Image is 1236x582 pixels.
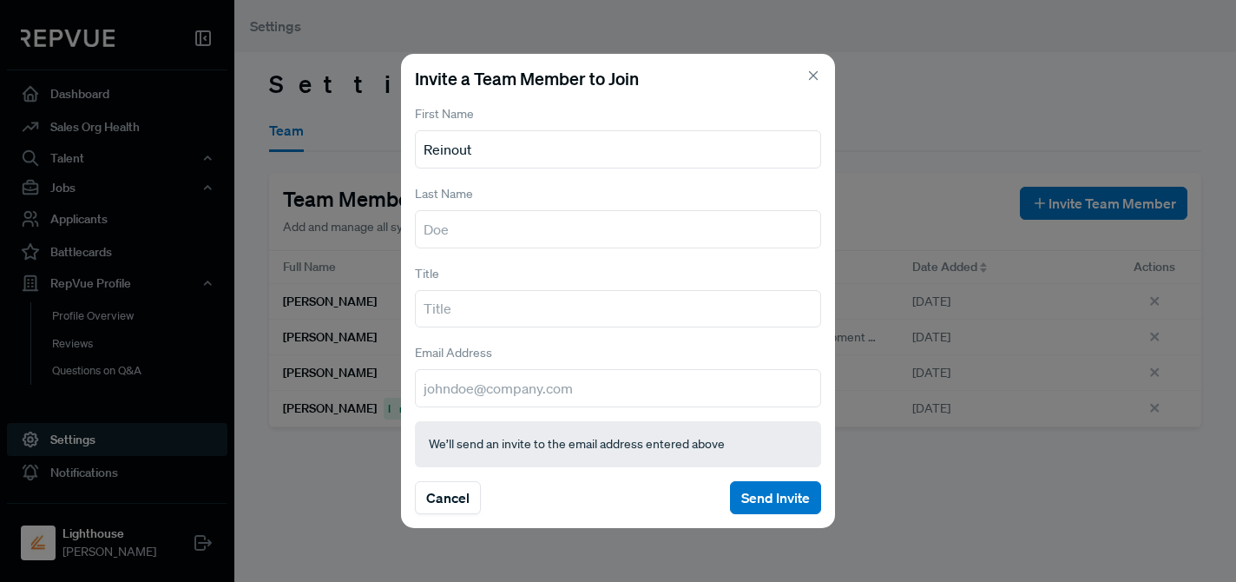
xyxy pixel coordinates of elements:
[730,481,821,514] button: Send Invite
[415,185,473,203] label: Last Name
[415,210,821,248] input: Doe
[415,68,821,89] h5: Invite a Team Member to Join
[415,369,821,407] input: johndoe@company.com
[415,481,481,514] button: Cancel
[415,105,474,123] label: First Name
[415,265,439,283] label: Title
[415,290,821,328] input: Title
[429,435,807,453] p: We’ll send an invite to the email address entered above
[415,344,492,362] label: Email Address
[415,130,821,169] input: John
